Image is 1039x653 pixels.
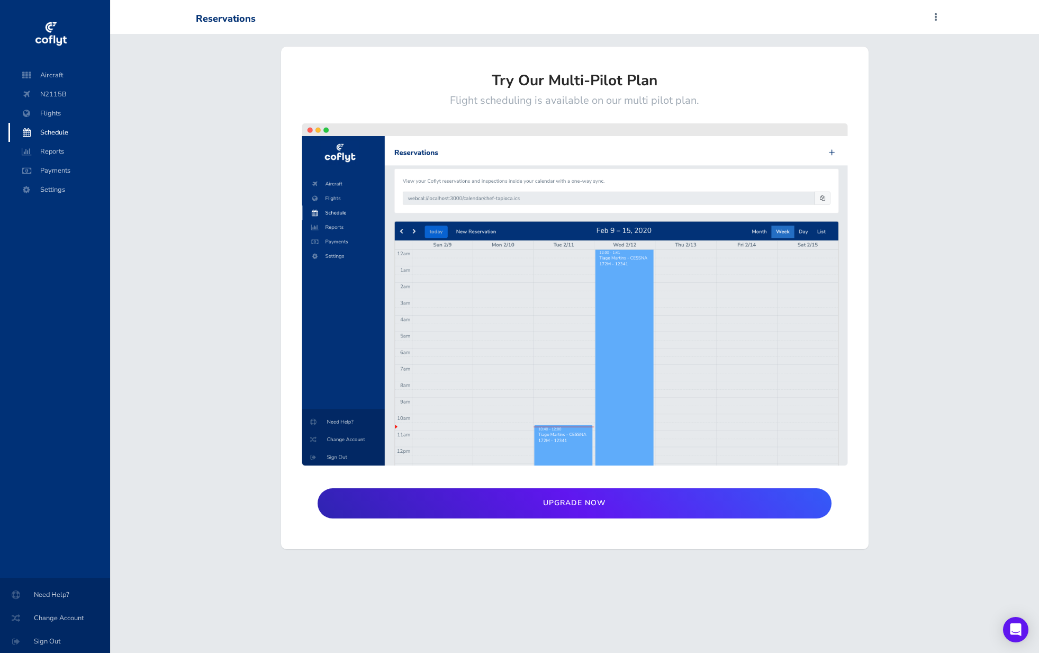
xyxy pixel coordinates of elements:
[19,161,100,180] span: Payments
[196,13,256,25] div: Reservations
[19,104,100,123] span: Flights
[19,66,100,85] span: Aircraft
[19,142,100,161] span: Reports
[290,72,860,90] h3: Try Our Multi-Pilot Plan
[13,632,97,651] span: Sign Out
[19,180,100,199] span: Settings
[13,585,97,604] span: Need Help?
[19,85,100,104] span: N2115B
[13,609,97,628] span: Change Account
[19,123,100,142] span: Schedule
[318,488,831,518] a: Upgrade Now
[290,111,860,478] img: scheduling-feature-b955b8628b97650542e1368ecd7d631e692edb949c50f9f79449599ebf041c99.png
[290,94,860,107] h5: Flight scheduling is available on our multi pilot plan.
[33,19,68,50] img: coflyt logo
[1003,617,1028,642] div: Open Intercom Messenger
